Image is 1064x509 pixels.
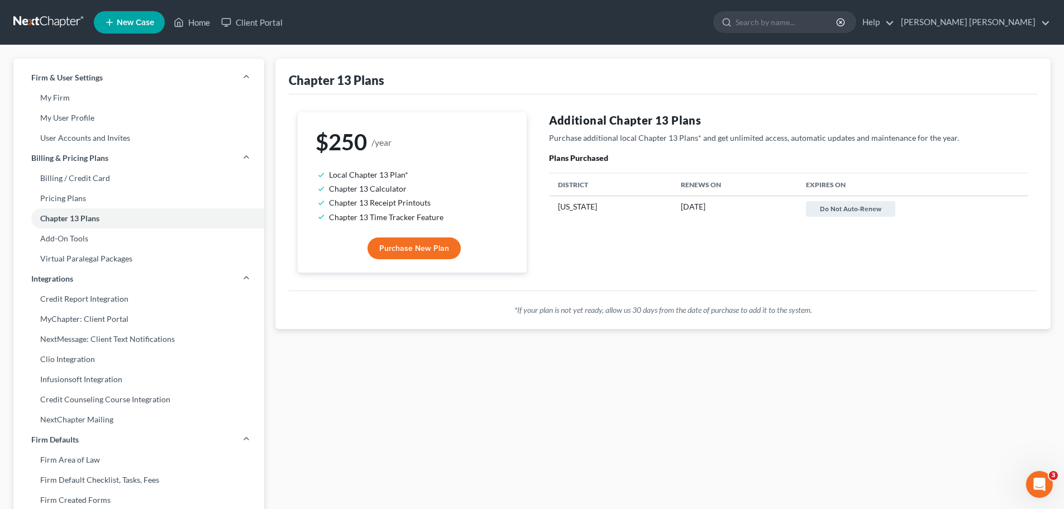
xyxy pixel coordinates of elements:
a: MyChapter: Client Portal [13,309,264,329]
span: Purchase New Plan [379,244,449,253]
th: District [549,173,672,196]
a: Pricing Plans [13,188,264,208]
a: My User Profile [13,108,264,128]
a: [PERSON_NAME] [PERSON_NAME] [895,12,1050,32]
h4: Additional Chapter 13 Plans [549,112,1029,128]
a: NextChapter Mailing [13,410,264,430]
button: Purchase New Plan [368,237,461,260]
a: Firm Defaults [13,430,264,450]
a: NextMessage: Client Text Notifications [13,329,264,349]
a: Firm Area of Law [13,450,264,470]
a: Add-On Tools [13,229,264,249]
a: Virtual Paralegal Packages [13,249,264,269]
a: Integrations [13,269,264,289]
a: Clio Integration [13,349,264,369]
span: 3 [1049,471,1058,480]
td: [US_STATE] [549,196,672,222]
p: Plans Purchased [549,153,1029,164]
a: Credit Report Integration [13,289,264,309]
a: My Firm [13,88,264,108]
li: Chapter 13 Time Tracker Feature [329,210,504,224]
p: *If your plan is not yet ready, allow us 30 days from the date of purchase to add it to the system. [298,305,1028,316]
p: Purchase additional local Chapter 13 Plans* and get unlimited access, automatic updates and maint... [549,132,1029,144]
h1: $250 [316,130,508,154]
span: Firm & User Settings [31,72,103,83]
a: Home [168,12,216,32]
div: Chapter 13 Plans [289,72,384,88]
li: Chapter 13 Calculator [329,182,504,196]
div: [DATE] [681,201,788,212]
input: Search by name... [736,12,838,32]
a: Infusionsoft Integration [13,369,264,389]
a: Client Portal [216,12,288,32]
a: Billing / Credit Card [13,168,264,188]
button: Do not auto-renew [806,201,895,217]
a: Chapter 13 Plans [13,208,264,229]
th: Renews On [672,173,797,196]
span: Firm Defaults [31,434,79,445]
li: Local Chapter 13 Plan* [329,168,504,182]
li: Chapter 13 Receipt Printouts [329,196,504,210]
a: Help [857,12,894,32]
small: /year [371,137,392,147]
iframe: Intercom live chat [1026,471,1053,498]
span: Billing & Pricing Plans [31,153,108,164]
th: Expires On [797,173,1028,196]
a: User Accounts and Invites [13,128,264,148]
a: Credit Counseling Course Integration [13,389,264,410]
a: Firm & User Settings [13,68,264,88]
a: Firm Default Checklist, Tasks, Fees [13,470,264,490]
a: Billing & Pricing Plans [13,148,264,168]
span: New Case [117,18,154,27]
span: Integrations [31,273,73,284]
